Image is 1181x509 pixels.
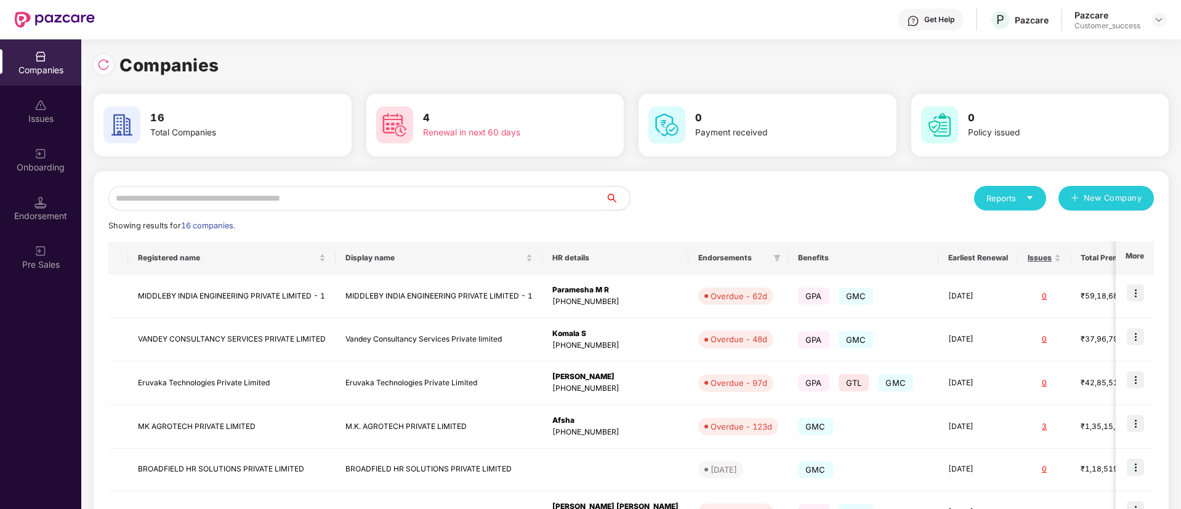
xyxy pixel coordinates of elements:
[986,192,1034,204] div: Reports
[128,241,336,275] th: Registered name
[788,241,938,275] th: Benefits
[34,196,47,209] img: svg+xml;base64,PHN2ZyB3aWR0aD0iMTQuNSIgaGVpZ2h0PSIxNC41IiB2aWV3Qm94PSIwIDAgMTYgMTYiIGZpbGw9Im5vbm...
[924,15,954,25] div: Get Help
[798,331,829,348] span: GPA
[552,415,679,427] div: Afsha
[336,241,542,275] th: Display name
[1081,334,1142,345] div: ₹37,96,798.68
[128,318,336,362] td: VANDEY CONSULTANCY SERVICES PRIVATE LIMITED
[1127,284,1144,302] img: icon
[1028,463,1061,475] div: 0
[1127,459,1144,476] img: icon
[336,449,542,491] td: BROADFIELD HR SOLUTIONS PRIVATE LIMITED
[711,463,737,476] div: [DATE]
[34,148,47,160] img: svg+xml;base64,PHN2ZyB3aWR0aD0iMjAiIGhlaWdodD0iMjAiIHZpZXdCb3g9IjAgMCAyMCAyMCIgZmlsbD0ibm9uZSIgeG...
[1084,192,1142,204] span: New Company
[552,427,679,438] div: [PHONE_NUMBER]
[1015,14,1049,26] div: Pazcare
[376,106,413,143] img: svg+xml;base64,PHN2ZyB4bWxucz0iaHR0cDovL3d3dy53My5vcmcvMjAwMC9zdmciIHdpZHRoPSI2MCIgaGVpZ2h0PSI2MC...
[34,50,47,63] img: svg+xml;base64,PHN2ZyBpZD0iQ29tcGFuaWVzIiB4bWxucz0iaHR0cDovL3d3dy53My5vcmcvMjAwMC9zdmciIHdpZHRoPS...
[648,106,685,143] img: svg+xml;base64,PHN2ZyB4bWxucz0iaHR0cDovL3d3dy53My5vcmcvMjAwMC9zdmciIHdpZHRoPSI2MCIgaGVpZ2h0PSI2MC...
[97,58,110,71] img: svg+xml;base64,PHN2ZyBpZD0iUmVsb2FkLTMyeDMyIiB4bWxucz0iaHR0cDovL3d3dy53My5vcmcvMjAwMC9zdmciIHdpZH...
[698,253,768,263] span: Endorsements
[345,253,523,263] span: Display name
[128,405,336,449] td: MK AGROTECH PRIVATE LIMITED
[1154,15,1164,25] img: svg+xml;base64,PHN2ZyBpZD0iRHJvcGRvd24tMzJ4MzIiIHhtbG5zPSJodHRwOi8vd3d3LnczLm9yZy8yMDAwL3N2ZyIgd2...
[938,405,1018,449] td: [DATE]
[771,250,783,265] span: filter
[552,340,679,351] div: [PHONE_NUMBER]
[1116,241,1154,275] th: More
[552,328,679,340] div: Komala S
[1127,328,1144,345] img: icon
[128,449,336,491] td: BROADFIELD HR SOLUTIONS PRIVATE LIMITED
[552,371,679,383] div: [PERSON_NAME]
[695,126,850,140] div: Payment received
[336,361,542,405] td: Eruvaka Technologies Private Limited
[108,221,235,230] span: Showing results for
[839,331,874,348] span: GMC
[552,296,679,308] div: [PHONE_NUMBER]
[128,361,336,405] td: Eruvaka Technologies Private Limited
[907,15,919,27] img: svg+xml;base64,PHN2ZyBpZD0iSGVscC0zMngzMiIgeG1sbnM9Imh0dHA6Ly93d3cudzMub3JnLzIwMDAvc3ZnIiB3aWR0aD...
[542,241,688,275] th: HR details
[605,186,631,210] button: search
[878,374,913,391] span: GMC
[968,126,1123,140] div: Policy issued
[921,106,958,143] img: svg+xml;base64,PHN2ZyB4bWxucz0iaHR0cDovL3d3dy53My5vcmcvMjAwMC9zdmciIHdpZHRoPSI2MCIgaGVpZ2h0PSI2MC...
[773,254,781,262] span: filter
[336,275,542,318] td: MIDDLEBY INDIA ENGINEERING PRIVATE LIMITED - 1
[798,461,833,478] span: GMC
[423,126,578,140] div: Renewal in next 60 days
[839,374,869,391] span: GTL
[34,99,47,111] img: svg+xml;base64,PHN2ZyBpZD0iSXNzdWVzX2Rpc2FibGVkIiB4bWxucz0iaHR0cDovL3d3dy53My5vcmcvMjAwMC9zdmciIH...
[119,52,219,79] h1: Companies
[711,290,767,302] div: Overdue - 62d
[1081,291,1142,302] div: ₹59,18,680.58
[711,333,767,345] div: Overdue - 48d
[839,287,874,305] span: GMC
[1127,371,1144,388] img: icon
[34,245,47,257] img: svg+xml;base64,PHN2ZyB3aWR0aD0iMjAiIGhlaWdodD0iMjAiIHZpZXdCb3g9IjAgMCAyMCAyMCIgZmlsbD0ibm9uZSIgeG...
[695,110,850,126] h3: 0
[968,110,1123,126] h3: 0
[1127,415,1144,432] img: icon
[103,106,140,143] img: svg+xml;base64,PHN2ZyB4bWxucz0iaHR0cDovL3d3dy53My5vcmcvMjAwMC9zdmciIHdpZHRoPSI2MCIgaGVpZ2h0PSI2MC...
[1028,334,1061,345] div: 0
[1081,377,1142,389] div: ₹42,85,519.76
[128,275,336,318] td: MIDDLEBY INDIA ENGINEERING PRIVATE LIMITED - 1
[1074,9,1140,21] div: Pazcare
[1081,421,1142,433] div: ₹1,35,15,875.76
[798,374,829,391] span: GPA
[1026,194,1034,202] span: caret-down
[938,275,1018,318] td: [DATE]
[1028,377,1061,389] div: 0
[336,318,542,362] td: Vandey Consultancy Services Private limited
[1074,21,1140,31] div: Customer_success
[938,449,1018,491] td: [DATE]
[1081,463,1142,475] div: ₹1,18,519.2
[552,383,679,395] div: [PHONE_NUMBER]
[336,405,542,449] td: M.K. AGROTECH PRIVATE LIMITED
[605,193,630,203] span: search
[711,420,772,433] div: Overdue - 123d
[938,241,1018,275] th: Earliest Renewal
[1028,421,1061,433] div: 3
[1018,241,1071,275] th: Issues
[938,361,1018,405] td: [DATE]
[938,318,1018,362] td: [DATE]
[711,377,767,389] div: Overdue - 97d
[1071,241,1152,275] th: Total Premium
[798,287,829,305] span: GPA
[423,110,578,126] h3: 4
[181,221,235,230] span: 16 companies.
[138,253,316,263] span: Registered name
[996,12,1004,27] span: P
[15,12,95,28] img: New Pazcare Logo
[798,418,833,435] span: GMC
[1071,194,1079,204] span: plus
[1028,291,1061,302] div: 0
[1081,253,1133,263] span: Total Premium
[552,284,679,296] div: Paramesha M R
[1028,253,1052,263] span: Issues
